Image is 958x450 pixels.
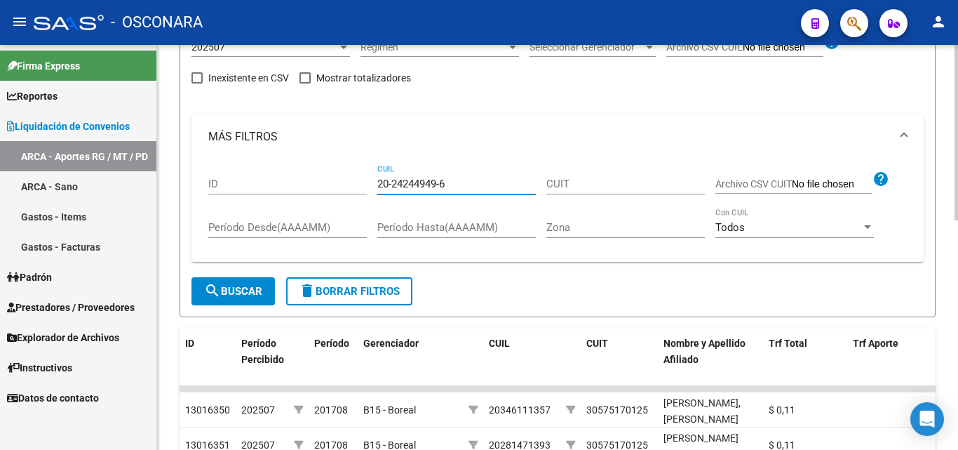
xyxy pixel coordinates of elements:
[191,41,225,53] span: 202507
[11,13,28,30] mat-icon: menu
[586,338,608,349] span: CUIT
[769,404,795,416] span: $ 0,11
[792,178,872,191] input: Archivo CSV CUIT
[872,171,889,187] mat-icon: help
[7,119,130,134] span: Liquidación de Convenios
[191,159,924,263] div: MÁS FILTROS
[581,329,658,390] datatable-header-cell: CUIT
[7,88,58,104] span: Reportes
[663,338,746,365] span: Nombre y Apellido Afiliado
[241,404,275,416] span: 202507
[358,329,463,390] datatable-header-cell: Gerenciador
[483,329,560,390] datatable-header-cell: CUIL
[489,402,551,418] div: 20346111357
[185,404,230,416] span: 13016350
[7,390,99,406] span: Datos de contacto
[314,338,349,349] span: Período
[658,329,763,390] datatable-header-cell: Nombre y Apellido Afiliado
[111,7,203,38] span: - OSCONARA
[316,70,411,86] span: Mostrar totalizadores
[204,282,221,299] mat-icon: search
[853,338,898,349] span: Trf Aporte
[930,13,947,30] mat-icon: person
[191,277,275,305] button: Buscar
[769,338,807,349] span: Trf Total
[241,338,284,365] span: Período Percibido
[7,270,52,285] span: Padrón
[715,178,792,190] span: Archivo CSV CUIT
[666,41,743,53] span: Archivo CSV CUIL
[236,329,288,390] datatable-header-cell: Período Percibido
[286,277,412,305] button: Borrar Filtros
[7,360,72,376] span: Instructivos
[586,402,648,418] div: 30575170125
[743,41,823,54] input: Archivo CSV CUIL
[299,282,316,299] mat-icon: delete
[180,329,236,390] datatable-header-cell: ID
[208,70,289,86] span: Inexistente en CSV
[204,285,262,298] span: Buscar
[299,285,400,298] span: Borrar Filtros
[529,41,643,53] span: Seleccionar Gerenciador
[208,129,890,145] mat-panel-title: MÁS FILTROS
[314,404,348,416] span: 201708
[7,58,80,74] span: Firma Express
[910,402,944,436] div: Open Intercom Messenger
[847,329,931,390] datatable-header-cell: Trf Aporte
[363,404,416,416] span: B15 - Boreal
[663,397,741,425] span: [PERSON_NAME], [PERSON_NAME]
[309,329,358,390] datatable-header-cell: Período
[763,329,847,390] datatable-header-cell: Trf Total
[185,338,194,349] span: ID
[7,330,119,345] span: Explorador de Archivos
[7,300,135,315] span: Prestadores / Proveedores
[715,221,745,234] span: Todos
[191,114,924,159] mat-expansion-panel-header: MÁS FILTROS
[489,338,510,349] span: CUIL
[363,338,419,349] span: Gerenciador
[360,41,506,53] span: Régimen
